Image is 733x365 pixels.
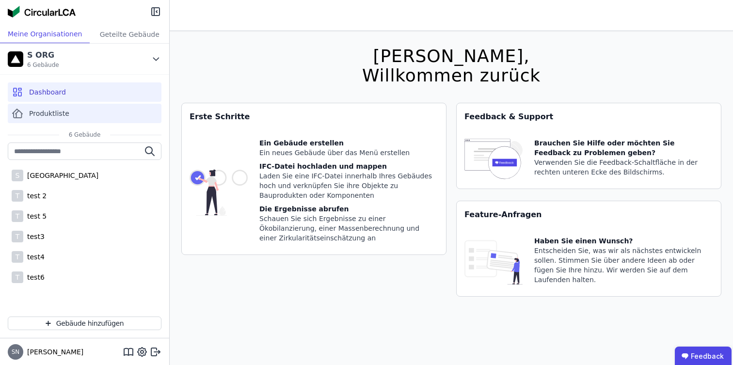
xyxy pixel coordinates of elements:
[259,171,438,200] div: Laden Sie eine IFC-Datei innerhalb Ihres Gebäudes hoch und verknüpfen Sie ihre Objekte zu Bauprod...
[259,204,438,214] div: Die Ergebnisse abrufen
[259,138,438,148] div: Ein Gebäude erstellen
[534,158,713,177] div: Verwenden Sie die Feedback-Schaltfläche in der rechten unteren Ecke des Bildschirms.
[362,66,541,85] div: Willkommen zurück
[23,272,45,282] div: test6
[182,103,446,130] div: Erste Schritte
[190,138,248,247] img: getting_started_tile-DrF_GRSv.svg
[534,246,713,285] div: Entscheiden Sie, was wir als nächstes entwickeln sollen. Stimmen Sie über andere Ideen ab oder fü...
[259,161,438,171] div: IFC-Datei hochladen und mappen
[464,138,523,181] img: feedback-icon-HCTs5lye.svg
[23,191,47,201] div: test 2
[259,148,438,158] div: Ein neues Gebäude über das Menü erstellen
[12,271,23,283] div: T
[12,190,23,202] div: T
[23,211,47,221] div: test 5
[464,236,523,288] img: feature_request_tile-UiXE1qGU.svg
[27,49,59,61] div: S ORG
[457,103,721,130] div: Feedback & Support
[457,201,721,228] div: Feature-Anfragen
[29,109,69,118] span: Produktliste
[12,231,23,242] div: T
[23,252,45,262] div: test4
[23,347,83,357] span: [PERSON_NAME]
[12,251,23,263] div: T
[362,47,541,66] div: [PERSON_NAME],
[29,87,66,97] span: Dashboard
[90,25,169,43] div: Geteilte Gebäude
[59,131,111,139] span: 6 Gebäude
[23,171,98,180] div: [GEOGRAPHIC_DATA]
[8,51,23,67] img: S ORG
[8,317,161,330] button: Gebäude hinzufügen
[23,232,45,241] div: test3
[27,61,59,69] span: 6 Gebäude
[12,170,23,181] div: S
[534,138,713,158] div: Brauchen Sie Hilfe oder möchten Sie Feedback zu Problemen geben?
[8,6,76,17] img: Concular
[259,214,438,243] div: Schauen Sie sich Ergebnisse zu einer Ökobilanzierung, einer Massenberechnung und einer Zirkularit...
[534,236,713,246] div: Haben Sie einen Wunsch?
[12,349,20,355] span: SN
[12,210,23,222] div: T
